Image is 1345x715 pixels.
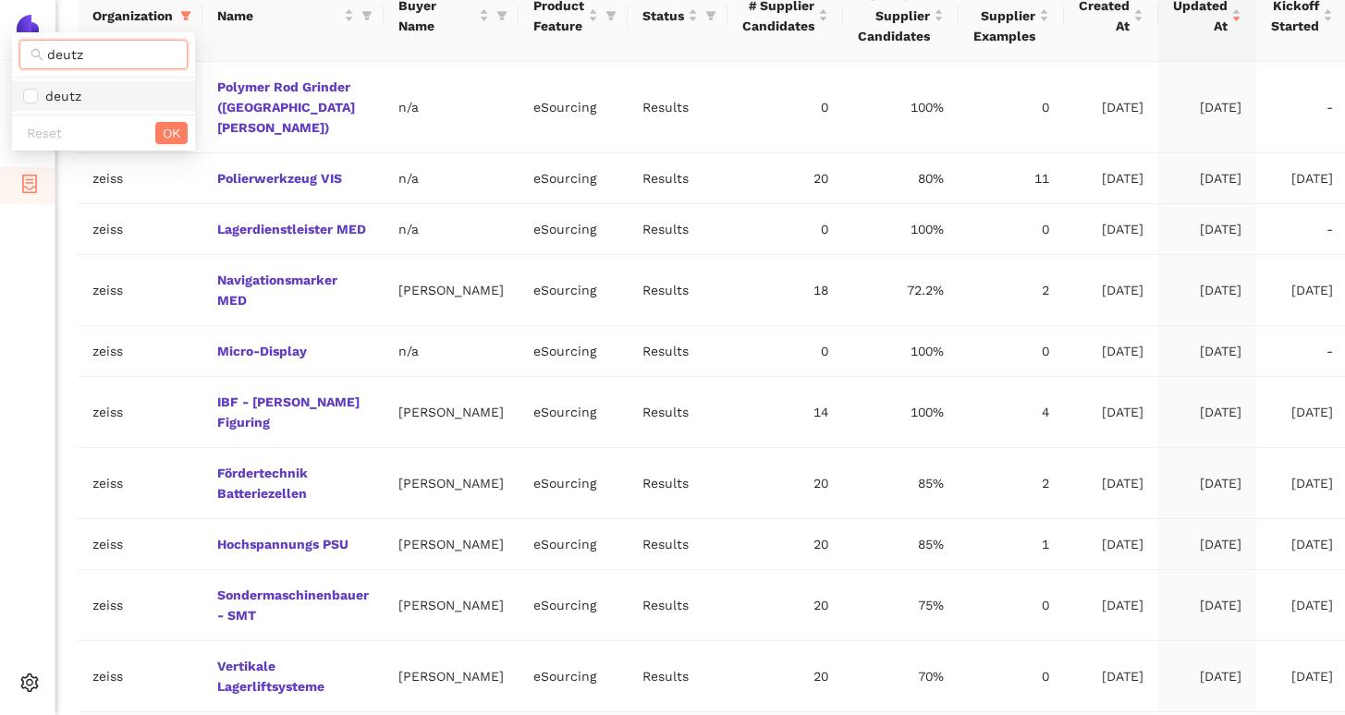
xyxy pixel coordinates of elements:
[361,10,373,21] span: filter
[1064,641,1158,712] td: [DATE]
[1158,641,1256,712] td: [DATE]
[519,326,628,377] td: eSourcing
[1158,255,1256,326] td: [DATE]
[628,255,728,326] td: Results
[628,326,728,377] td: Results
[1158,326,1256,377] td: [DATE]
[959,204,1064,255] td: 0
[959,570,1064,641] td: 0
[155,122,188,144] button: OK
[959,62,1064,153] td: 0
[728,153,843,204] td: 20
[1064,377,1158,448] td: [DATE]
[384,255,519,326] td: [PERSON_NAME]
[1158,448,1256,519] td: [DATE]
[959,641,1064,712] td: 0
[628,377,728,448] td: Results
[959,377,1064,448] td: 4
[384,519,519,570] td: [PERSON_NAME]
[1158,377,1256,448] td: [DATE]
[1158,519,1256,570] td: [DATE]
[628,641,728,712] td: Results
[1064,204,1158,255] td: [DATE]
[519,519,628,570] td: eSourcing
[163,123,180,143] span: OK
[843,255,959,326] td: 72.2%
[78,519,202,570] td: zeiss
[642,6,684,26] span: Status
[20,168,39,205] span: container
[78,377,202,448] td: zeiss
[959,255,1064,326] td: 2
[843,326,959,377] td: 100%
[959,519,1064,570] td: 1
[628,62,728,153] td: Results
[19,122,69,144] button: Reset
[728,204,843,255] td: 0
[628,570,728,641] td: Results
[1064,326,1158,377] td: [DATE]
[959,326,1064,377] td: 0
[384,62,519,153] td: n/a
[20,667,39,704] span: setting
[728,641,843,712] td: 20
[519,641,628,712] td: eSourcing
[1064,153,1158,204] td: [DATE]
[843,204,959,255] td: 100%
[38,89,81,103] span: deutz
[728,519,843,570] td: 20
[519,204,628,255] td: eSourcing
[177,2,195,30] span: filter
[605,10,617,21] span: filter
[13,15,43,44] img: Logo
[384,570,519,641] td: [PERSON_NAME]
[519,570,628,641] td: eSourcing
[78,326,202,377] td: zeiss
[959,448,1064,519] td: 2
[728,448,843,519] td: 20
[519,255,628,326] td: eSourcing
[628,448,728,519] td: Results
[843,377,959,448] td: 100%
[180,10,191,21] span: filter
[519,377,628,448] td: eSourcing
[78,153,202,204] td: zeiss
[384,204,519,255] td: n/a
[843,62,959,153] td: 100%
[728,570,843,641] td: 20
[47,44,177,65] input: Search in filters
[705,10,716,21] span: filter
[628,519,728,570] td: Results
[92,6,173,26] span: Organization
[78,255,202,326] td: zeiss
[1064,570,1158,641] td: [DATE]
[702,2,720,30] span: filter
[519,62,628,153] td: eSourcing
[728,62,843,153] td: 0
[1064,519,1158,570] td: [DATE]
[728,326,843,377] td: 0
[78,641,202,712] td: zeiss
[1158,62,1256,153] td: [DATE]
[217,6,340,26] span: Name
[31,48,43,61] span: search
[78,204,202,255] td: zeiss
[519,448,628,519] td: eSourcing
[358,2,376,30] span: filter
[1064,62,1158,153] td: [DATE]
[728,377,843,448] td: 14
[628,153,728,204] td: Results
[384,448,519,519] td: [PERSON_NAME]
[1064,448,1158,519] td: [DATE]
[843,641,959,712] td: 70%
[78,448,202,519] td: zeiss
[519,153,628,204] td: eSourcing
[384,326,519,377] td: n/a
[1158,204,1256,255] td: [DATE]
[728,255,843,326] td: 18
[1158,570,1256,641] td: [DATE]
[843,448,959,519] td: 85%
[843,570,959,641] td: 75%
[384,153,519,204] td: n/a
[628,204,728,255] td: Results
